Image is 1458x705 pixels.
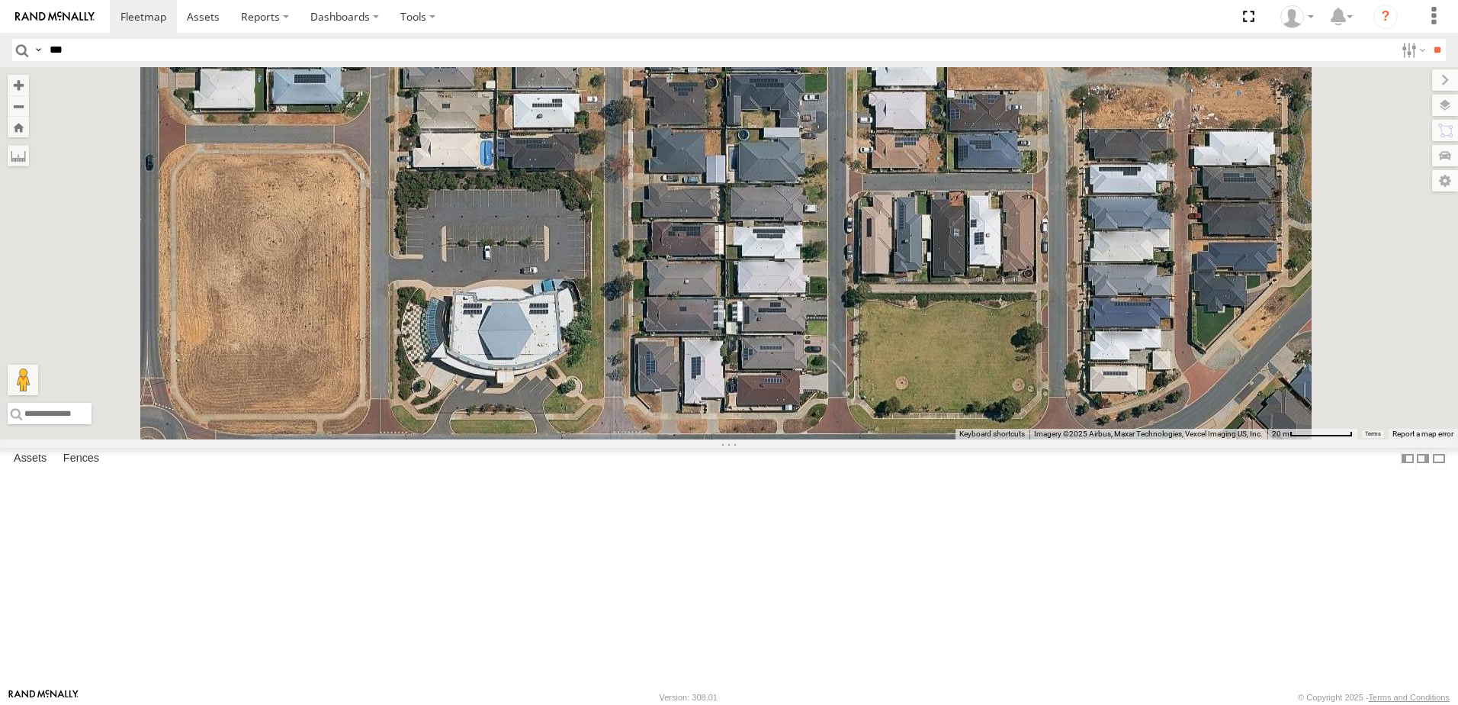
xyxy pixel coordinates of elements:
[1267,429,1357,439] button: Map scale: 20 m per 79 pixels
[660,693,718,702] div: Version: 308.01
[15,11,95,22] img: rand-logo.svg
[1272,430,1289,438] span: 20 m
[1298,693,1450,702] div: © Copyright 2025 -
[8,75,29,95] button: Zoom in
[56,448,107,469] label: Fences
[6,448,54,469] label: Assets
[1034,430,1263,438] span: Imagery ©2025 Airbus, Maxar Technologies, Vexcel Imaging US, Inc.
[1369,693,1450,702] a: Terms and Conditions
[8,117,29,137] button: Zoom Home
[1400,448,1415,470] label: Dock Summary Table to the Left
[1365,431,1381,437] a: Terms (opens in new tab)
[8,145,29,166] label: Measure
[959,429,1025,439] button: Keyboard shortcuts
[8,690,79,705] a: Visit our Website
[1415,448,1431,470] label: Dock Summary Table to the Right
[1432,170,1458,192] label: Map Settings
[1395,39,1428,61] label: Search Filter Options
[8,95,29,117] button: Zoom out
[1431,448,1447,470] label: Hide Summary Table
[1373,5,1398,29] i: ?
[1275,5,1319,28] div: Karl Walsh
[8,365,38,395] button: Drag Pegman onto the map to open Street View
[1392,430,1453,438] a: Report a map error
[32,39,44,61] label: Search Query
